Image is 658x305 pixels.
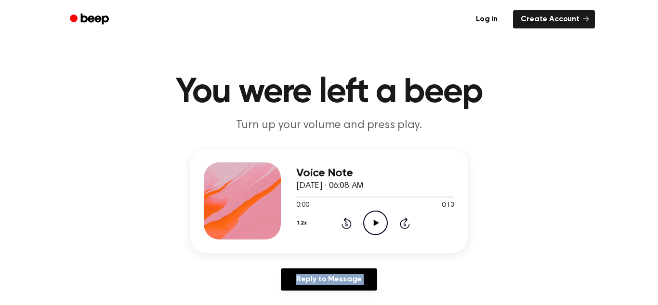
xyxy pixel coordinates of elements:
[296,200,309,211] span: 0:00
[144,118,514,133] p: Turn up your volume and press play.
[281,268,377,291] a: Reply to Message
[466,8,507,30] a: Log in
[63,10,118,29] a: Beep
[513,10,595,28] a: Create Account
[442,200,454,211] span: 0:13
[296,167,454,180] h3: Voice Note
[296,215,310,231] button: 1.2x
[296,182,364,190] span: [DATE] · 06:08 AM
[82,75,576,110] h1: You were left a beep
